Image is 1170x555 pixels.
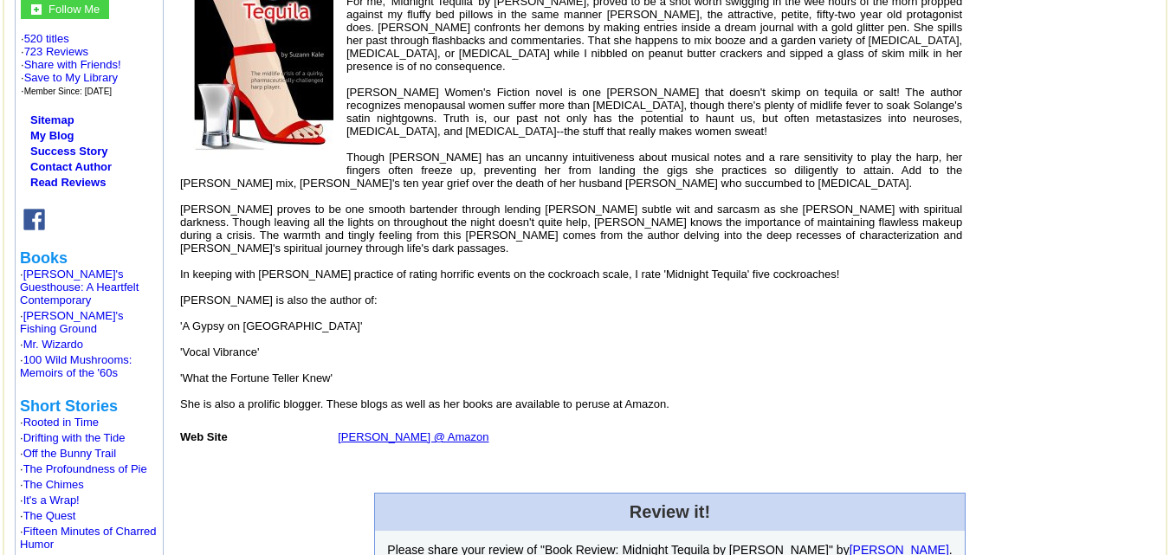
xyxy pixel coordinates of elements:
a: Off the Bunny Trail [23,447,116,460]
font: · [20,525,157,551]
a: Share with Friends! [24,58,121,71]
img: shim.gif [20,491,21,494]
font: · [20,447,116,460]
img: shim.gif [20,507,21,509]
font: · [20,309,124,335]
td: Review it! [375,494,965,532]
font: · [20,431,125,444]
a: [PERSON_NAME]'s Fishing Ground [20,309,124,335]
font: · [20,416,99,429]
b: Books [20,249,68,267]
font: · [20,462,147,475]
font: · · · [21,58,121,97]
img: shim.gif [20,551,21,553]
img: shim.gif [20,379,21,382]
font: Web Site [180,430,228,443]
a: [PERSON_NAME] @ Amazon [338,430,488,443]
img: gc.jpg [31,4,42,15]
font: · [20,478,84,491]
a: Save to My Library [24,71,118,84]
font: Follow Me [48,3,100,16]
font: · [20,353,132,379]
img: shim.gif [20,444,21,447]
a: Drifting with the Tide [23,431,126,444]
a: Sitemap [30,113,74,126]
a: 100 Wild Mushrooms: Memoirs of the '60s [20,353,132,379]
a: My Blog [30,129,74,142]
img: shim.gif [20,460,21,462]
font: · [20,338,83,351]
img: shim.gif [20,522,21,525]
font: · [20,509,75,522]
font: · [20,494,80,507]
img: shim.gif [20,335,21,338]
a: Mr. Wizardo [23,338,83,351]
img: fb.png [23,209,45,230]
a: 520 titles [24,32,69,45]
a: Follow Me [48,1,100,16]
a: Contact Author [30,160,112,173]
font: Member Since: [DATE] [24,87,113,96]
a: Success Story [30,145,108,158]
font: · [20,268,139,307]
a: Rooted in Time [23,416,99,429]
a: [PERSON_NAME]'s Guesthouse: A Heartfelt Contemporary [20,268,139,307]
a: Read Reviews [30,176,106,189]
a: Fifteen Minutes of Charred Humor [20,525,157,551]
a: The Chimes [23,478,84,491]
img: shim.gif [20,475,21,478]
font: · · [21,32,121,97]
a: The Profoundness of Pie [23,462,147,475]
b: Short Stories [20,397,118,415]
a: 723 Reviews [24,45,88,58]
a: It's a Wrap! [23,494,80,507]
img: shim.gif [20,351,21,353]
img: shim.gif [20,307,21,309]
img: shim.gif [20,429,21,431]
a: The Quest [23,509,76,522]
